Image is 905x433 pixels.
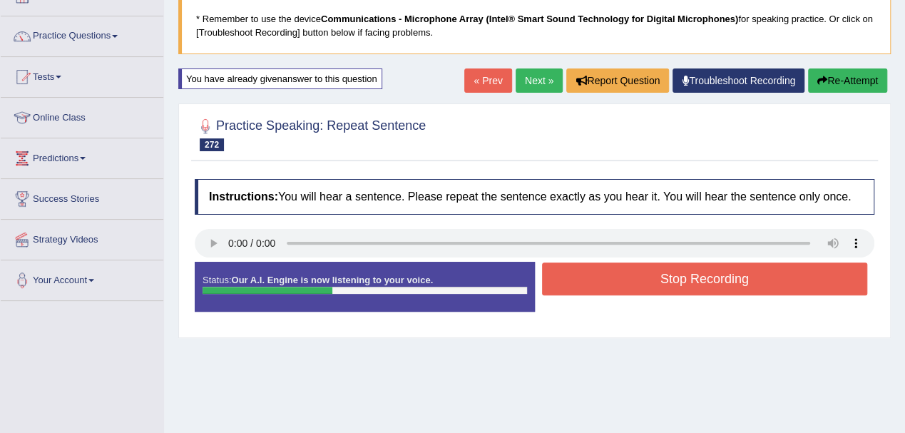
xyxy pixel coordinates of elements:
[1,179,163,215] a: Success Stories
[673,68,804,93] a: Troubleshoot Recording
[195,116,426,151] h2: Practice Speaking: Repeat Sentence
[195,179,874,215] h4: You will hear a sentence. Please repeat the sentence exactly as you hear it. You will hear the se...
[464,68,511,93] a: « Prev
[1,138,163,174] a: Predictions
[195,262,535,312] div: Status:
[209,190,278,203] b: Instructions:
[1,98,163,133] a: Online Class
[808,68,887,93] button: Re-Attempt
[1,16,163,52] a: Practice Questions
[542,263,868,295] button: Stop Recording
[516,68,563,93] a: Next »
[231,275,433,285] strong: Our A.I. Engine is now listening to your voice.
[178,68,382,89] div: You have already given answer to this question
[200,138,224,151] span: 272
[1,260,163,296] a: Your Account
[1,57,163,93] a: Tests
[321,14,738,24] b: Communications - Microphone Array (Intel® Smart Sound Technology for Digital Microphones)
[566,68,669,93] button: Report Question
[1,220,163,255] a: Strategy Videos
